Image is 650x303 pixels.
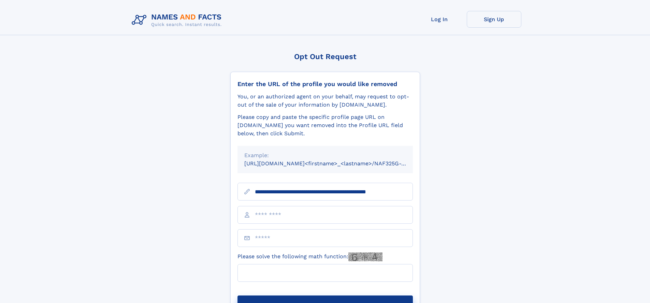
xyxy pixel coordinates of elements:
[412,11,467,28] a: Log In
[237,93,413,109] div: You, or an authorized agent on your behalf, may request to opt-out of the sale of your informatio...
[237,252,382,261] label: Please solve the following math function:
[244,160,426,167] small: [URL][DOMAIN_NAME]<firstname>_<lastname>/NAF325G-xxxxxxxx
[237,80,413,88] div: Enter the URL of the profile you would like removed
[237,113,413,138] div: Please copy and paste the specific profile page URL on [DOMAIN_NAME] you want removed into the Pr...
[230,52,420,61] div: Opt Out Request
[129,11,227,29] img: Logo Names and Facts
[467,11,521,28] a: Sign Up
[244,151,406,160] div: Example:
